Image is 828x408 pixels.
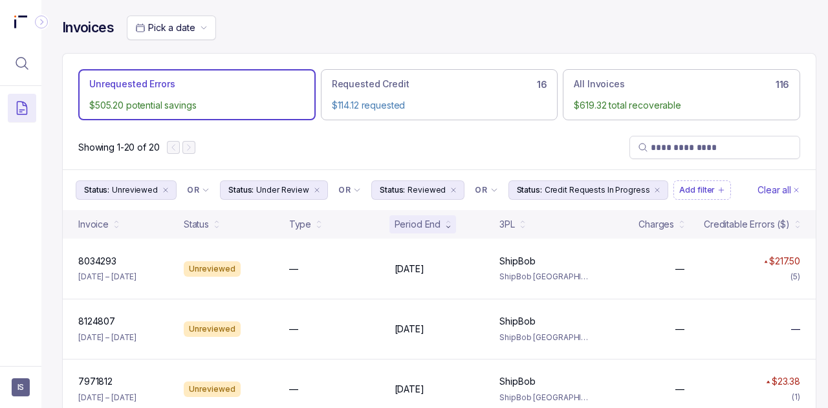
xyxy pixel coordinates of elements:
[545,184,650,197] p: Credit Requests In Progress
[62,19,114,37] h4: Invoices
[256,184,309,197] p: Under Review
[312,185,322,195] div: remove content
[475,185,487,195] p: OR
[776,80,789,90] h6: 116
[470,181,503,199] button: Filter Chip Connector undefined
[160,185,171,195] div: remove content
[89,78,175,91] p: Unrequested Errors
[76,180,177,200] button: Filter Chip Unreviewed
[289,323,298,336] p: —
[395,218,441,231] div: Period End
[791,323,800,336] span: —
[499,331,589,344] p: ShipBob [GEOGRAPHIC_DATA][PERSON_NAME]
[184,321,241,337] div: Unreviewed
[408,184,446,197] p: Reviewed
[574,78,624,91] p: All Invoices
[475,185,497,195] li: Filter Chip Connector undefined
[78,69,800,120] ul: Action Tab Group
[220,180,328,200] button: Filter Chip Under Review
[184,218,209,231] div: Status
[12,378,30,396] button: User initials
[332,99,547,112] p: $114.12 requested
[499,255,535,268] p: ShipBob
[184,381,241,397] div: Unreviewed
[78,218,109,231] div: Invoice
[755,180,803,200] button: Clear Filters
[228,184,254,197] p: Status:
[537,80,547,90] h6: 16
[135,21,195,34] search: Date Range Picker
[790,270,800,283] div: (5)
[792,391,800,403] div: (1)
[764,260,768,263] img: red pointer upwards
[78,141,159,154] div: Remaining page entries
[187,185,210,195] li: Filter Chip Connector undefined
[338,185,351,195] p: OR
[508,180,669,200] button: Filter Chip Credit Requests In Progress
[757,184,791,197] p: Clear all
[769,255,800,268] p: $217.50
[78,255,116,268] p: 8034293
[499,375,535,388] p: ShipBob
[652,185,662,195] div: remove content
[8,94,36,122] button: Menu Icon Button DocumentTextIcon
[675,263,684,275] p: —
[673,180,731,200] button: Filter Chip Add filter
[184,261,241,277] div: Unreviewed
[78,375,113,388] p: 7971812
[289,218,311,231] div: Type
[89,99,305,112] p: $505.20 potential savings
[675,383,684,396] p: —
[78,270,136,283] p: [DATE] – [DATE]
[78,331,136,344] p: [DATE] – [DATE]
[499,218,515,231] div: 3PL
[448,185,459,195] div: remove content
[84,184,109,197] p: Status:
[76,180,755,200] ul: Filter Group
[78,391,136,404] p: [DATE] – [DATE]
[766,380,770,383] img: red pointer upwards
[332,78,409,91] p: Requested Credit
[112,184,158,197] p: Unreviewed
[148,22,195,33] span: Pick a date
[772,375,800,388] p: $23.38
[574,99,789,112] p: $619.32 total recoverable
[704,218,790,231] div: Creditable Errors ($)
[78,141,159,154] p: Showing 1-20 of 20
[380,184,405,197] p: Status:
[289,263,298,275] p: —
[34,14,49,30] div: Collapse Icon
[517,184,542,197] p: Status:
[371,180,464,200] button: Filter Chip Reviewed
[638,218,674,231] div: Charges
[395,383,424,396] p: [DATE]
[289,383,298,396] p: —
[182,181,215,199] button: Filter Chip Connector undefined
[187,185,199,195] p: OR
[499,270,589,283] p: ShipBob [GEOGRAPHIC_DATA][PERSON_NAME]
[338,185,361,195] li: Filter Chip Connector undefined
[127,16,216,40] button: Date Range Picker
[395,323,424,336] p: [DATE]
[395,263,424,275] p: [DATE]
[675,323,684,336] p: —
[499,391,589,404] p: ShipBob [GEOGRAPHIC_DATA][PERSON_NAME]
[333,181,366,199] button: Filter Chip Connector undefined
[78,315,115,328] p: 8124807
[8,49,36,78] button: Menu Icon Button MagnifyingGlassIcon
[499,315,535,328] p: ShipBob
[679,184,715,197] p: Add filter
